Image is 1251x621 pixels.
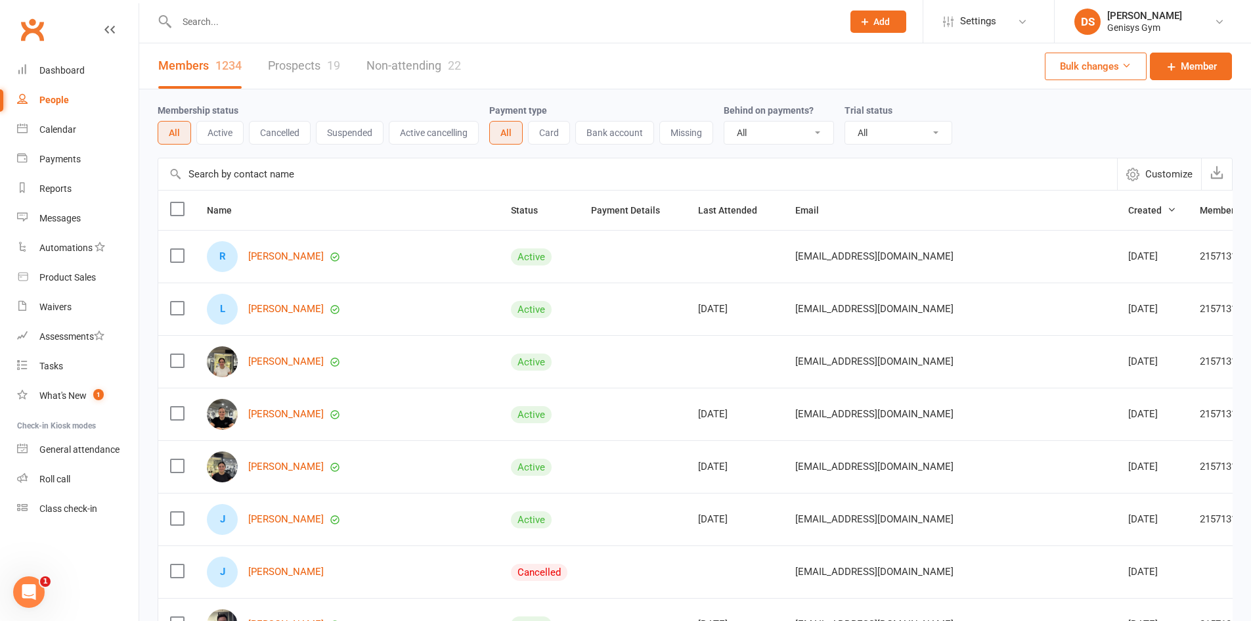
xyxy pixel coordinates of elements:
[39,444,120,455] div: General attendance
[511,205,552,216] span: Status
[1045,53,1147,80] button: Bulk changes
[795,296,954,321] span: [EMAIL_ADDRESS][DOMAIN_NAME]
[1145,166,1193,182] span: Customize
[215,58,242,72] div: 1234
[16,13,49,46] a: Clubworx
[207,451,238,482] img: Layla
[207,346,238,377] img: Peta
[316,121,384,145] button: Suspended
[511,459,552,476] div: Active
[207,557,238,587] div: Jacqui
[39,65,85,76] div: Dashboard
[1128,514,1176,525] div: [DATE]
[1128,205,1176,216] span: Created
[248,409,324,420] a: [PERSON_NAME]
[17,465,139,494] a: Roll call
[39,154,81,164] div: Payments
[17,322,139,352] a: Assessments
[795,205,833,216] span: Email
[17,145,139,174] a: Payments
[17,233,139,263] a: Automations
[960,7,996,36] span: Settings
[511,202,552,218] button: Status
[13,576,45,608] iframe: Intercom live chat
[17,494,139,524] a: Class kiosk mode
[1128,566,1176,578] div: [DATE]
[845,105,892,116] label: Trial status
[591,205,674,216] span: Payment Details
[795,402,954,426] span: [EMAIL_ADDRESS][DOMAIN_NAME]
[1150,53,1232,80] a: Member
[158,105,238,116] label: Membership status
[511,354,552,371] div: Active
[795,507,954,532] span: [EMAIL_ADDRESS][DOMAIN_NAME]
[511,301,552,318] div: Active
[39,272,96,283] div: Product Sales
[207,504,238,535] div: Jennifer
[511,248,552,265] div: Active
[698,304,772,315] div: [DATE]
[795,349,954,374] span: [EMAIL_ADDRESS][DOMAIN_NAME]
[17,292,139,322] a: Waivers
[17,263,139,292] a: Product Sales
[196,121,244,145] button: Active
[489,105,547,116] label: Payment type
[248,251,324,262] a: [PERSON_NAME]
[248,514,324,525] a: [PERSON_NAME]
[698,461,772,472] div: [DATE]
[366,43,461,89] a: Non-attending22
[873,16,890,27] span: Add
[1074,9,1101,35] div: DS
[248,304,324,315] a: [PERSON_NAME]
[1128,251,1176,262] div: [DATE]
[248,356,324,367] a: [PERSON_NAME]
[389,121,479,145] button: Active cancelling
[698,202,772,218] button: Last Attended
[17,352,139,381] a: Tasks
[39,302,72,312] div: Waivers
[1181,58,1217,74] span: Member
[158,121,191,145] button: All
[17,85,139,115] a: People
[158,158,1117,190] input: Search by contact name
[40,576,51,587] span: 1
[207,202,246,218] button: Name
[795,454,954,479] span: [EMAIL_ADDRESS][DOMAIN_NAME]
[39,124,76,135] div: Calendar
[698,409,772,420] div: [DATE]
[17,115,139,145] a: Calendar
[591,202,674,218] button: Payment Details
[207,205,246,216] span: Name
[575,121,654,145] button: Bank account
[698,205,772,216] span: Last Attended
[39,95,69,105] div: People
[1107,22,1182,34] div: Genisys Gym
[1128,356,1176,367] div: [DATE]
[248,461,324,472] a: [PERSON_NAME]
[39,474,70,484] div: Roll call
[1128,202,1176,218] button: Created
[39,213,81,223] div: Messages
[327,58,340,72] div: 19
[93,389,104,400] span: 1
[528,121,570,145] button: Card
[249,121,311,145] button: Cancelled
[795,244,954,269] span: [EMAIL_ADDRESS][DOMAIN_NAME]
[850,11,906,33] button: Add
[1128,304,1176,315] div: [DATE]
[39,242,93,253] div: Automations
[268,43,340,89] a: Prospects19
[39,331,104,342] div: Assessments
[448,58,461,72] div: 22
[248,566,324,578] a: [PERSON_NAME]
[511,511,552,528] div: Active
[207,399,238,430] img: Sarah
[724,105,814,116] label: Behind on payments?
[1128,409,1176,420] div: [DATE]
[698,514,772,525] div: [DATE]
[795,202,833,218] button: Email
[207,241,238,272] div: Ryan
[39,390,87,401] div: What's New
[173,12,833,31] input: Search...
[489,121,523,145] button: All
